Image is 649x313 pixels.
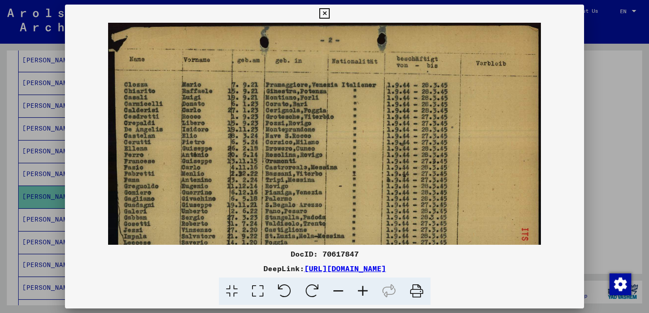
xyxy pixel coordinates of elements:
[65,248,584,259] div: DocID: 70617847
[304,264,386,273] a: [URL][DOMAIN_NAME]
[609,273,631,295] img: Change consent
[609,273,631,295] div: Change consent
[65,263,584,274] div: DeepLink:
